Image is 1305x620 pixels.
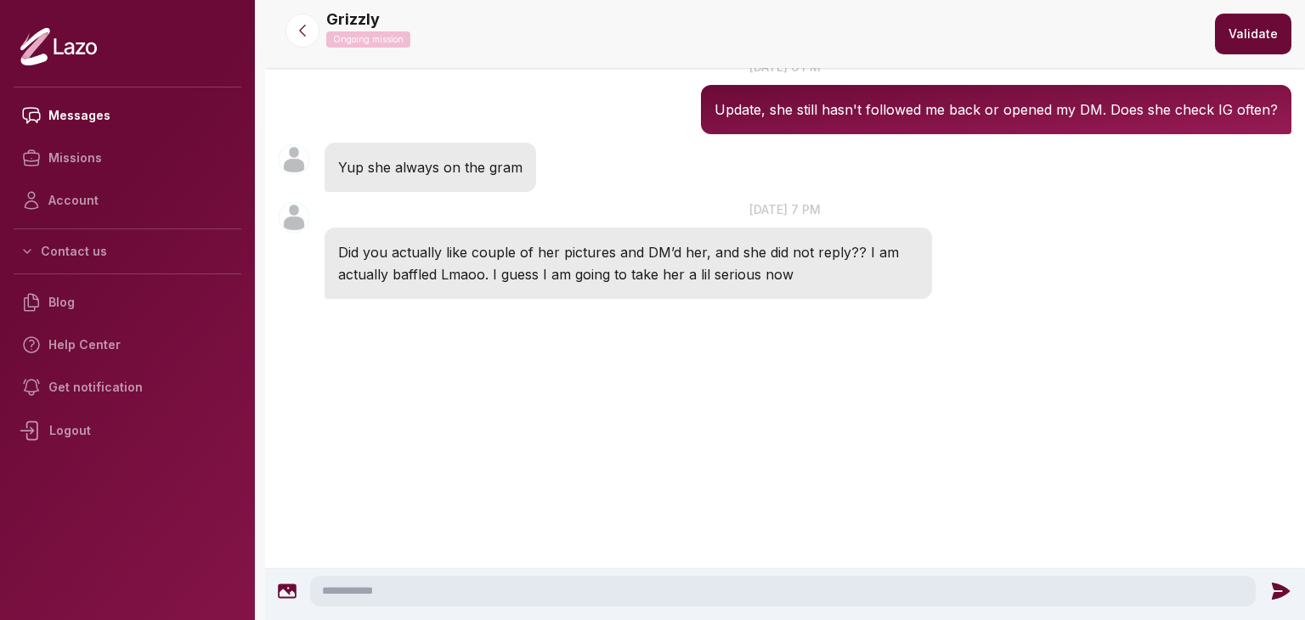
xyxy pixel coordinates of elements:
[338,156,523,178] p: Yup she always on the gram
[14,137,241,179] a: Missions
[14,179,241,222] a: Account
[14,324,241,366] a: Help Center
[14,94,241,137] a: Messages
[326,31,410,48] p: Ongoing mission
[326,8,380,31] p: Grizzly
[338,241,918,285] p: Did you actually like couple of her pictures and DM’d her, and she did not reply?? I am actually ...
[265,200,1305,218] p: [DATE] 7 pm
[14,366,241,409] a: Get notification
[14,409,241,453] div: Logout
[14,236,241,267] button: Contact us
[1215,14,1291,54] button: Validate
[715,99,1278,121] p: Update, she still hasn't followed me back or opened my DM. Does she check IG often?
[279,144,309,175] img: User avatar
[14,281,241,324] a: Blog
